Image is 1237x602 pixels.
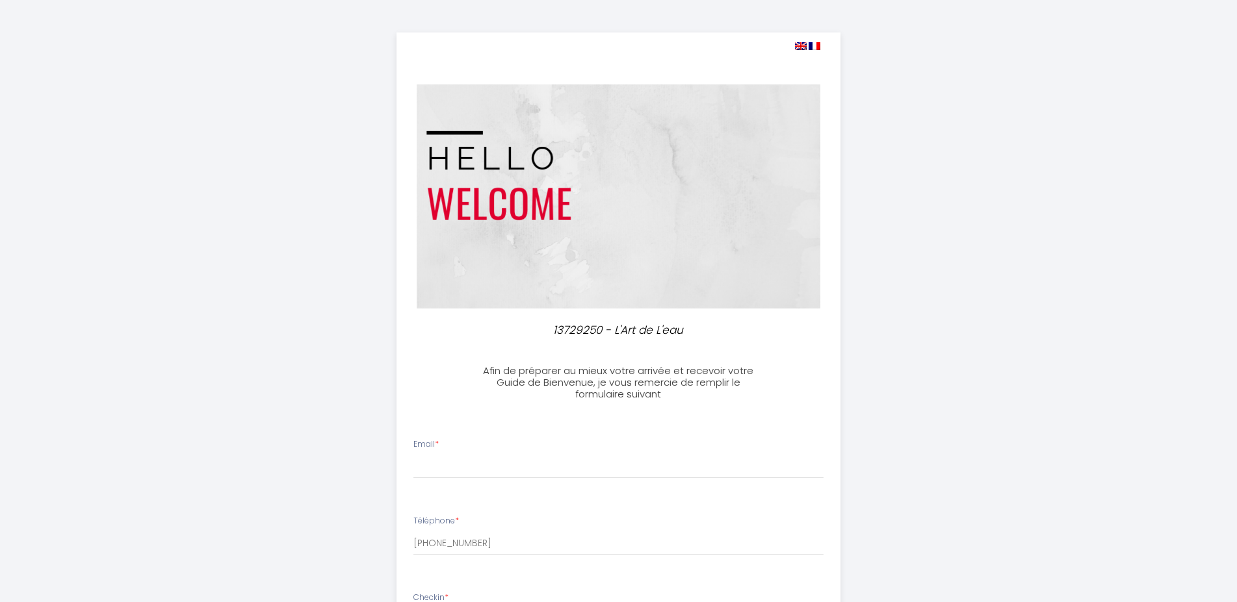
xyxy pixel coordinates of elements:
[480,321,758,339] p: 13729250 - L'Art de L'eau
[809,42,820,50] img: fr.png
[795,42,807,50] img: en.png
[413,438,439,451] label: Email
[474,365,763,400] h3: Afin de préparer au mieux votre arrivée et recevoir votre Guide de Bienvenue, je vous remercie de...
[413,515,459,527] label: Téléphone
